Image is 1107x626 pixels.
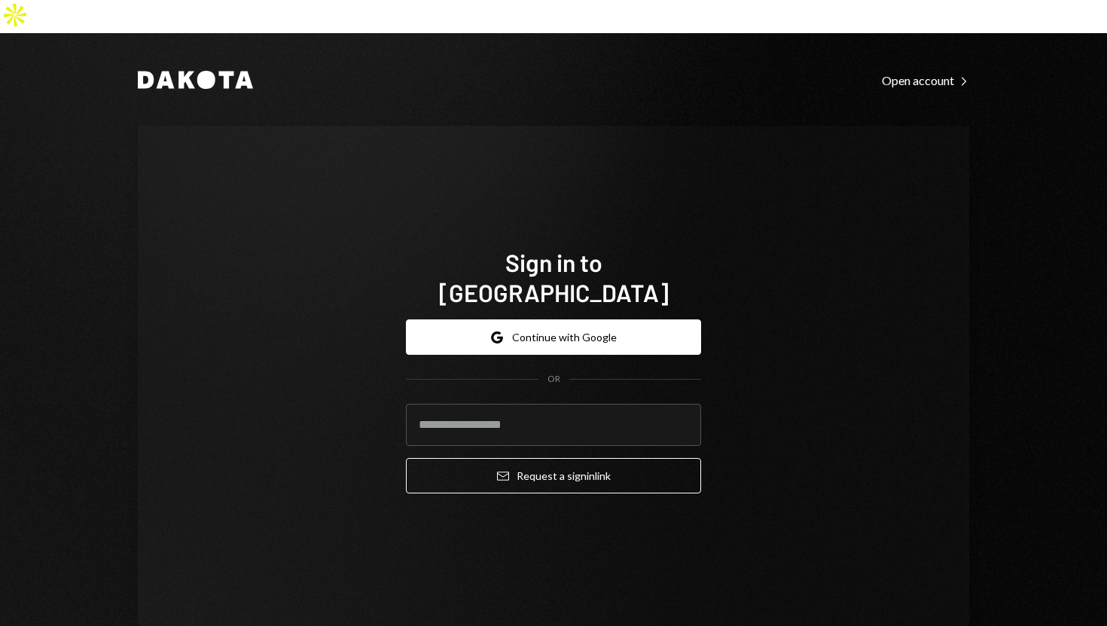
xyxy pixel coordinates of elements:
[406,319,701,355] button: Continue with Google
[406,458,701,493] button: Request a signinlink
[406,247,701,307] h1: Sign in to [GEOGRAPHIC_DATA]
[882,72,969,88] a: Open account
[882,73,969,88] div: Open account
[547,373,560,386] div: OR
